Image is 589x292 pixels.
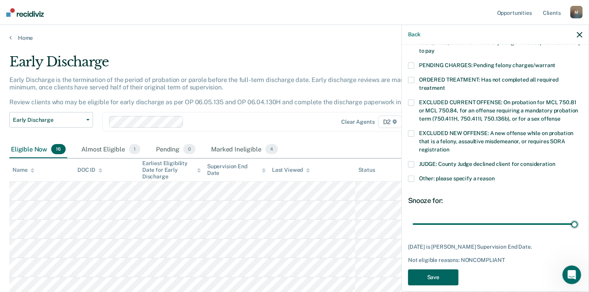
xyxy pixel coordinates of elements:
[51,144,66,154] span: 16
[408,269,458,285] button: Save
[408,257,582,264] div: Not eligible reasons: NONCOMPLIANT
[419,175,495,182] span: Other: please specify a reason
[378,116,403,128] span: D2
[419,161,555,167] span: JUDGE: County Judge declined client for consideration
[408,31,421,38] button: Back
[6,8,44,17] img: Recidiviz
[9,141,67,158] div: Eligible Now
[408,196,582,205] div: Snooze for:
[9,54,451,76] div: Early Discharge
[207,163,266,176] div: Supervision End Date
[570,6,583,18] div: M
[272,167,310,173] div: Last Viewed
[341,119,374,125] div: Clear agents
[13,117,83,123] span: Early Discharge
[9,34,580,41] a: Home
[154,141,197,158] div: Pending
[419,62,555,68] span: PENDING CHARGES: Pending felony charges/warrant
[265,144,278,154] span: 4
[358,167,375,173] div: Status
[77,167,102,173] div: DOC ID
[13,167,34,173] div: Name
[419,77,559,91] span: ORDERED TREATMENT: Has not completed all required treatment
[142,160,201,180] div: Earliest Eligibility Date for Early Discharge
[9,76,430,106] p: Early Discharge is the termination of the period of probation or parole before the full-term disc...
[80,141,142,158] div: Almost Eligible
[408,244,582,250] div: [DATE] is [PERSON_NAME] Supervision End Date.
[209,141,279,158] div: Marked Ineligible
[419,130,573,153] span: EXCLUDED NEW OFFENSE: A new offense while on probation that is a felony, assaultive misdemeanor, ...
[129,144,140,154] span: 1
[419,99,578,122] span: EXCLUDED CURRENT OFFENSE: On probation for MCL 750.81 or MCL 750.84, for an offense requiring a m...
[183,144,195,154] span: 0
[562,265,581,284] iframe: Intercom live chat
